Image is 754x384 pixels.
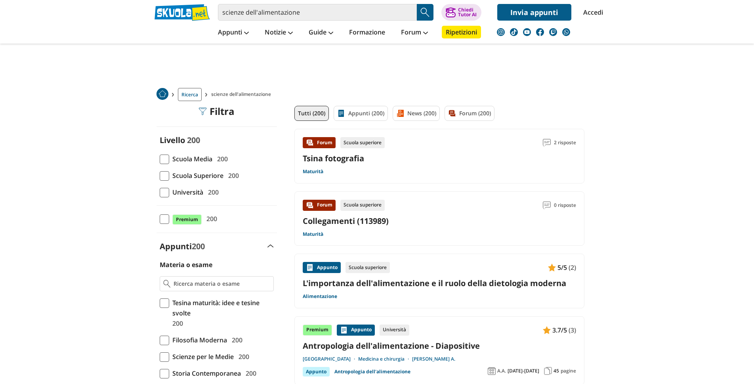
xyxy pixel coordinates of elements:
span: Premium [172,214,202,225]
a: Collegamenti (113989) [303,216,389,226]
span: 3.7/5 [552,325,567,335]
a: [GEOGRAPHIC_DATA] [303,356,358,362]
a: Notizie [263,26,295,40]
a: Antropologia dell'alimentazione - Diapositive [303,340,576,351]
div: Università [380,325,409,336]
label: Livello [160,135,185,145]
span: A.A. [497,368,506,374]
span: 200 [205,187,219,197]
img: tiktok [510,28,518,36]
img: Appunti contenuto [306,264,314,271]
a: Maturità [303,168,323,175]
img: Filtra filtri mobile [199,107,206,115]
a: Appunti (200) [334,106,388,121]
img: Apri e chiudi sezione [267,245,274,248]
a: Antropologia dell'alimentazione [334,367,410,376]
img: Pagine [544,367,552,375]
img: facebook [536,28,544,36]
div: Scuola superiore [346,262,390,273]
a: News (200) [393,106,440,121]
img: Anno accademico [488,367,496,375]
img: Appunti contenuto [548,264,556,271]
img: Home [157,88,168,100]
a: Forum (200) [445,106,494,121]
label: Materia o esame [160,260,212,269]
img: Appunti contenuto [543,326,551,334]
span: (2) [569,262,576,273]
span: 200 [242,368,256,378]
img: Ricerca materia o esame [163,280,171,288]
img: Forum filtro contenuto [448,109,456,117]
div: Appunto [303,262,341,273]
button: Search Button [417,4,433,21]
img: Forum contenuto [306,201,314,209]
a: Alimentazione [303,293,337,300]
img: Commenti lettura [543,201,551,209]
span: scienze dell'alimentazione [211,88,274,101]
span: Scuola Superiore [169,170,223,181]
a: Formazione [347,26,387,40]
span: 200 [225,170,239,181]
div: Scuola superiore [340,137,385,148]
img: WhatsApp [562,28,570,36]
a: Invia appunti [497,4,571,21]
input: Cerca appunti, riassunti o versioni [218,4,417,21]
a: Accedi [583,4,600,21]
span: 200 [187,135,200,145]
span: 45 [554,368,559,374]
a: Guide [307,26,335,40]
span: 200 [214,154,228,164]
img: twitch [549,28,557,36]
a: Tutti (200) [294,106,329,121]
img: youtube [523,28,531,36]
img: Forum contenuto [306,139,314,147]
label: Appunti [160,241,205,252]
a: L'importanza dell'alimentazione e il ruolo della dietologia moderna [303,278,576,288]
div: Appunto [337,325,375,336]
span: Storia Contemporanea [169,368,241,378]
span: 2 risposte [554,137,576,148]
img: Cerca appunti, riassunti o versioni [419,6,431,18]
span: 200 [203,214,217,224]
span: Scuola Media [169,154,212,164]
span: Filosofia Moderna [169,335,227,345]
img: Appunti filtro contenuto [337,109,345,117]
button: ChiediTutor AI [441,4,481,21]
span: Tesina maturità: idee e tesine svolte [169,298,274,318]
a: Ripetizioni [442,26,481,38]
div: Premium [303,325,332,336]
span: 200 [229,335,242,345]
img: instagram [497,28,505,36]
span: (3) [569,325,576,335]
span: 200 [169,318,183,329]
span: Scienze per le Medie [169,352,234,362]
span: 5/5 [557,262,567,273]
a: Tsina fotografia [303,153,364,164]
span: 0 risposte [554,200,576,211]
span: pagine [561,368,576,374]
a: Medicina e chirurgia [358,356,412,362]
div: Forum [303,137,336,148]
a: [PERSON_NAME] A. [412,356,455,362]
span: Università [169,187,203,197]
div: Filtra [199,106,235,117]
a: Maturità [303,231,323,237]
a: Forum [399,26,430,40]
img: Commenti lettura [543,139,551,147]
img: Appunti contenuto [340,326,348,334]
div: Chiedi Tutor AI [458,8,477,17]
span: 200 [235,352,249,362]
a: Appunti [216,26,251,40]
div: Forum [303,200,336,211]
input: Ricerca materia o esame [174,280,270,288]
span: [DATE]-[DATE] [508,368,539,374]
img: News filtro contenuto [396,109,404,117]
a: Home [157,88,168,101]
span: 200 [192,241,205,252]
div: Scuola superiore [340,200,385,211]
div: Appunto [303,367,330,376]
a: Ricerca [178,88,202,101]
